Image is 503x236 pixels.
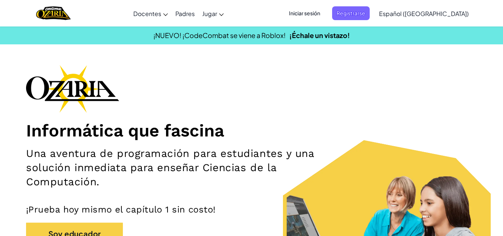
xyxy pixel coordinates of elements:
[133,10,161,18] span: Docentes
[36,6,71,21] img: Home
[172,3,198,23] a: Padres
[198,3,227,23] a: Jugar
[153,31,286,40] span: ¡NUEVO! ¡CodeCombat se viene a Roblox!
[202,10,217,18] span: Jugar
[332,6,370,20] button: Registrarse
[379,10,469,18] span: Español ([GEOGRAPHIC_DATA])
[26,147,328,189] h2: Una aventura de programación para estudiantes y una solución inmediata para enseñar Ciencias de l...
[26,204,477,215] p: ¡Prueba hoy mismo el capítulo 1 sin costo!
[289,31,350,40] a: ¡Échale un vistazo!
[130,3,172,23] a: Docentes
[375,3,472,23] a: Español ([GEOGRAPHIC_DATA])
[26,65,119,113] img: Ozaria branding logo
[36,6,71,21] a: Ozaria by CodeCombat logo
[284,6,325,20] button: Iniciar sesión
[26,120,477,141] h1: Informática que fascina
